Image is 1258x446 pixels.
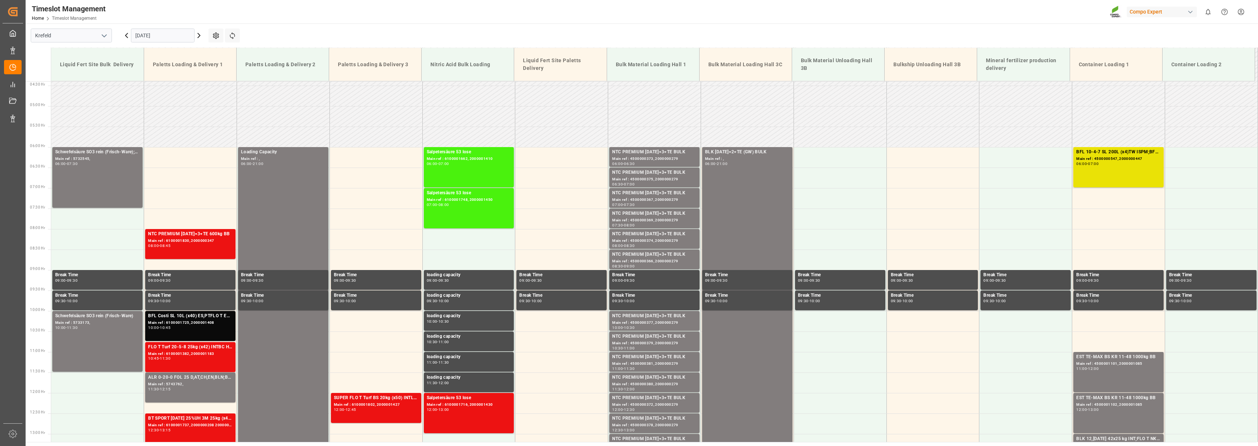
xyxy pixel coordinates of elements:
div: Break Time [612,292,697,299]
div: 12:00 [1076,408,1087,411]
div: - [623,408,624,411]
div: Main ref : 4500000372, 2000000279 [612,402,697,408]
div: 06:00 [705,162,716,165]
div: - [437,203,438,206]
div: 11:30 [438,361,449,364]
div: - [344,408,346,411]
div: 10:30 [438,320,449,323]
div: 12:00 [1088,367,1099,370]
div: Main ref : 6100001737, 2000000208 2000001263 [148,422,233,428]
div: Salpetersäure 53 lose [427,190,511,197]
div: - [994,279,995,282]
div: 10:00 [624,299,634,303]
div: Break Time [55,292,140,299]
span: 08:00 Hr [30,226,45,230]
input: DD.MM.YYYY [131,29,195,42]
div: 09:30 [241,299,252,303]
div: 09:30 [160,279,170,282]
div: 10:00 [346,299,356,303]
div: 09:30 [55,299,66,303]
div: 09:30 [612,299,623,303]
span: 04:30 Hr [30,82,45,86]
div: 09:30 [253,279,263,282]
div: - [159,357,160,360]
span: 11:00 Hr [30,349,45,353]
div: 06:30 [612,183,623,186]
div: Break Time [241,292,325,299]
div: Break Time [798,292,882,299]
div: NTC PREMIUM [DATE]+3+TE BULK [612,149,697,156]
img: Screenshot%202023-09-29%20at%2010.02.21.png_1712312052.png [1110,5,1122,18]
div: - [530,299,531,303]
div: Main ref : 4500000547, 2000000447 [1076,156,1161,162]
div: Paletts Loading & Delivery 1 [150,58,230,71]
div: Main ref : 5743762, [148,381,233,387]
div: 09:00 [798,279,809,282]
div: 12:45 [346,408,356,411]
div: Break Time [55,271,140,279]
div: NTC PREMIUM [DATE]+3+TE BULK [612,210,697,217]
div: - [994,299,995,303]
div: - [623,346,624,350]
div: Main ref : 6100001802, 2000001427 [334,402,418,408]
div: 10:00 [148,326,159,329]
div: Break Time [705,271,790,279]
div: FLO T Turf 20-5-8 25kg (x42) INTBC HIGH K [DATE] 9M 25kg (x42) INTFTL SP 18-5-8 25kg (x40) INTFLO... [148,344,233,351]
span: 10:00 Hr [30,308,45,312]
span: 09:30 Hr [30,287,45,291]
div: Main ref : 6100001716, 2000001430 [427,402,511,408]
div: Bulkship Unloading Hall 3B [890,58,971,71]
div: Break Time [1076,292,1161,299]
div: Bulk Material Loading Hall 1 [613,58,693,71]
div: 21:00 [717,162,727,165]
div: 09:00 [891,279,901,282]
div: 08:30 [624,244,634,247]
div: 09:00 [1169,279,1180,282]
div: Mineral fertilizer production delivery [983,54,1063,75]
div: 09:00 [427,279,437,282]
div: 11:30 [624,367,634,370]
span: 05:00 Hr [30,103,45,107]
button: Help Center [1216,4,1233,20]
div: 09:30 [798,299,809,303]
div: Nitric Acid Bulk Loading [428,58,508,71]
div: 07:00 [612,203,623,206]
div: Main ref : 6100001382, 2000001183 [148,351,233,357]
div: Break Time [334,271,418,279]
div: Main ref : 4500000367, 2000000279 [612,197,697,203]
span: 06:00 Hr [30,144,45,148]
div: NTC PREMIUM [DATE]+3+TE 600kg BB [148,231,233,238]
div: 13:00 [624,428,634,432]
div: Main ref : 4500000380, 2000000279 [612,381,697,387]
div: BLK [DATE]+2+TE (GW) BULK [705,149,790,156]
div: Main ref : 4500000378, 2000000279 [612,422,697,428]
div: - [809,299,810,303]
div: Main ref : 5732545, [55,156,140,162]
div: 09:00 [983,279,994,282]
div: 09:30 [995,279,1006,282]
div: - [530,279,531,282]
div: Break Time [519,271,604,279]
div: loading capacity [427,353,511,361]
div: Container Loading 2 [1168,58,1249,71]
div: 11:30 [427,381,437,385]
div: 09:30 [903,279,913,282]
div: 09:30 [810,279,820,282]
div: 10:45 [160,326,170,329]
div: Main ref : 4500000374, 2000000279 [612,238,697,244]
div: Main ref : 4500000369, 2000000279 [612,217,697,224]
div: 06:00 [1076,162,1087,165]
div: Schwefelsäure SO3 rein (Frisch-Ware) [55,312,140,320]
div: Main ref : , [705,156,790,162]
div: Break Time [241,271,325,279]
div: Timeslot Management [32,3,106,14]
div: 09:30 [346,279,356,282]
div: Main ref : 4500000375, 2000000279 [612,176,697,183]
div: Main ref : , [241,156,325,162]
div: - [623,299,624,303]
div: - [623,387,624,391]
div: NTC PREMIUM [DATE]+3+TE BULK [612,312,697,320]
div: - [1180,299,1181,303]
span: 06:30 Hr [30,164,45,168]
div: 11:30 [67,326,78,329]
